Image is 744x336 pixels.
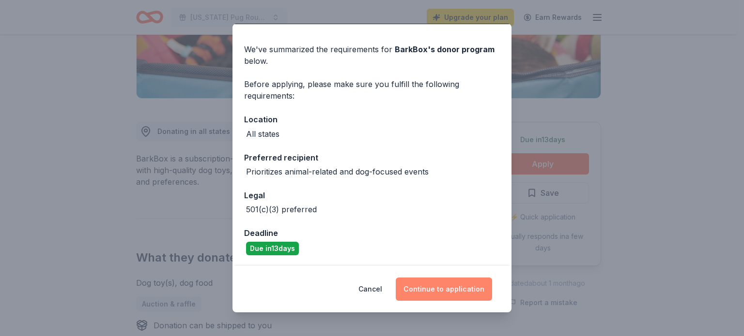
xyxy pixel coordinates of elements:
[246,242,299,255] div: Due in 13 days
[244,113,500,126] div: Location
[244,151,500,164] div: Preferred recipient
[244,78,500,102] div: Before applying, please make sure you fulfill the following requirements:
[358,278,382,301] button: Cancel
[244,189,500,202] div: Legal
[244,227,500,239] div: Deadline
[396,278,492,301] button: Continue to application
[246,128,279,140] div: All states
[246,166,429,177] div: Prioritizes animal-related and dog-focused events
[244,44,500,67] div: We've summarized the requirements for below.
[246,204,317,215] div: 501(c)(3) preferred
[395,44,495,54] span: BarkBox 's donor program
